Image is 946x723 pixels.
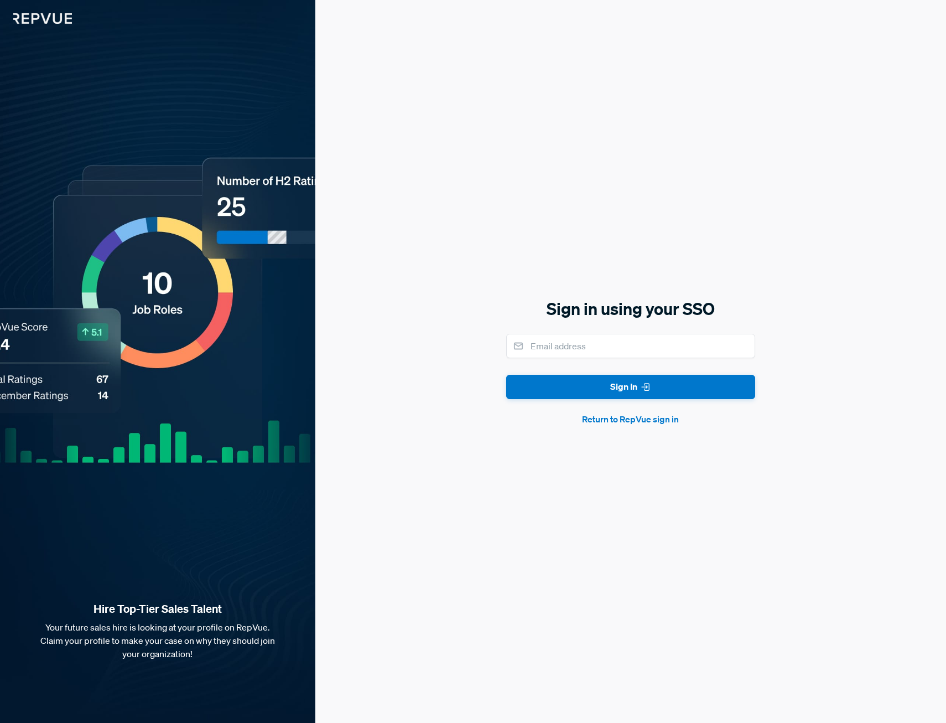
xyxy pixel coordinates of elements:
[506,297,755,321] h5: Sign in using your SSO
[506,412,755,426] button: Return to RepVue sign in
[506,334,755,358] input: Email address
[18,602,298,616] strong: Hire Top-Tier Sales Talent
[506,375,755,400] button: Sign In
[18,621,298,660] p: Your future sales hire is looking at your profile on RepVue. Claim your profile to make your case...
